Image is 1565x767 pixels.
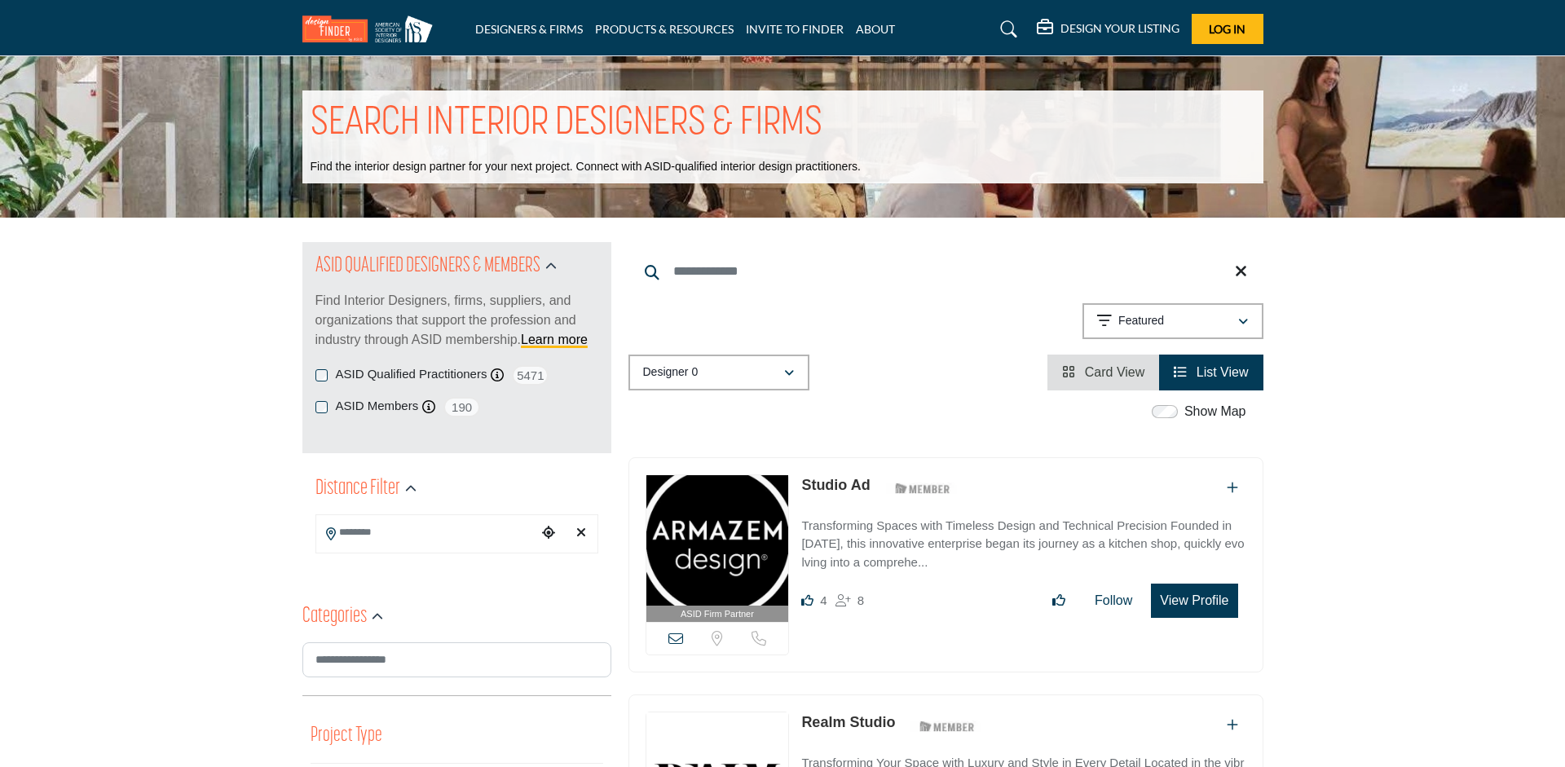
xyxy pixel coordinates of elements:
[746,22,844,36] a: INVITE TO FINDER
[311,159,861,175] p: Find the interior design partner for your next project. Connect with ASID-qualified interior desi...
[595,22,734,36] a: PRODUCTS & RESOURCES
[1082,303,1263,339] button: Featured
[801,474,870,496] p: Studio Ad
[512,365,549,386] span: 5471
[316,517,536,549] input: Search Location
[302,15,441,42] img: Site Logo
[1151,584,1237,618] button: View Profile
[801,517,1245,572] p: Transforming Spaces with Timeless Design and Technical Precision Founded in [DATE], this innovati...
[1197,365,1249,379] span: List View
[801,714,895,730] a: Realm Studio
[886,478,959,499] img: ASID Members Badge Icon
[311,99,822,149] h1: SEARCH INTERIOR DESIGNERS & FIRMS
[910,716,984,736] img: ASID Members Badge Icon
[643,364,699,381] p: Designer 0
[646,475,789,606] img: Studio Ad
[336,365,487,384] label: ASID Qualified Practitioners
[1047,355,1159,390] li: Card View
[801,594,813,606] i: Likes
[475,22,583,36] a: DESIGNERS & FIRMS
[315,401,328,413] input: ASID Members checkbox
[820,593,827,607] span: 4
[1062,365,1144,379] a: View Card
[1209,22,1245,36] span: Log In
[302,602,367,632] h2: Categories
[801,477,870,493] a: Studio Ad
[681,607,754,621] span: ASID Firm Partner
[1042,584,1076,617] button: Like listing
[801,712,895,734] p: Realm Studio
[801,507,1245,572] a: Transforming Spaces with Timeless Design and Technical Precision Founded in [DATE], this innovati...
[302,642,611,677] input: Search Category
[1037,20,1179,39] div: DESIGN YOUR LISTING
[628,252,1263,291] input: Search Keyword
[646,475,789,623] a: ASID Firm Partner
[1118,313,1164,329] p: Featured
[443,397,480,417] span: 190
[856,22,895,36] a: ABOUT
[315,369,328,381] input: ASID Qualified Practitioners checkbox
[315,291,598,350] p: Find Interior Designers, firms, suppliers, and organizations that support the profession and indu...
[1184,402,1246,421] label: Show Map
[521,333,588,346] a: Learn more
[536,516,561,551] div: Choose your current location
[336,397,419,416] label: ASID Members
[1227,481,1238,495] a: Add To List
[1084,584,1143,617] button: Follow
[311,721,382,752] button: Project Type
[628,355,809,390] button: Designer 0
[569,516,593,551] div: Clear search location
[1060,21,1179,36] h5: DESIGN YOUR LISTING
[1227,718,1238,732] a: Add To List
[835,591,864,611] div: Followers
[1192,14,1263,44] button: Log In
[315,252,540,281] h2: ASID QUALIFIED DESIGNERS & MEMBERS
[857,593,864,607] span: 8
[1174,365,1248,379] a: View List
[1085,365,1145,379] span: Card View
[985,16,1028,42] a: Search
[1159,355,1263,390] li: List View
[315,474,400,504] h2: Distance Filter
